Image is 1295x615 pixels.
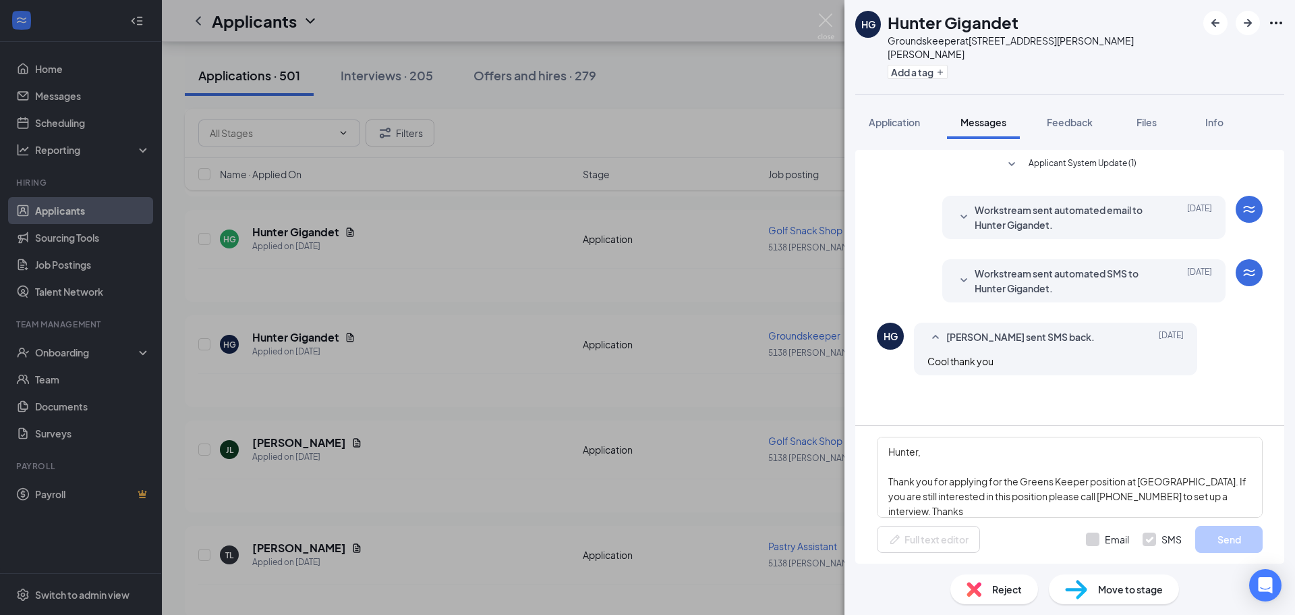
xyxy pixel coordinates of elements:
h1: Hunter Gigandet [888,11,1018,34]
span: Workstream sent automated email to Hunter Gigandet. [975,203,1151,232]
svg: SmallChevronDown [956,209,972,225]
div: HG [884,329,898,343]
button: Send [1195,526,1263,553]
svg: SmallChevronDown [956,273,972,289]
svg: SmallChevronDown [1004,157,1020,173]
svg: Ellipses [1268,15,1284,31]
button: ArrowRight [1236,11,1260,35]
span: [DATE] [1187,203,1212,232]
span: Move to stage [1098,582,1163,597]
span: Feedback [1047,116,1093,128]
span: Workstream sent automated SMS to Hunter Gigandet. [975,266,1151,296]
button: SmallChevronDownApplicant System Update (1) [1004,157,1136,173]
div: Open Intercom Messenger [1249,569,1282,601]
span: [DATE] [1187,266,1212,296]
div: HG [861,18,875,31]
svg: Pen [888,533,902,546]
span: Messages [960,116,1006,128]
span: Reject [992,582,1022,597]
span: Files [1136,116,1157,128]
button: ArrowLeftNew [1203,11,1228,35]
textarea: Hunter, Thank you for applying for the Greens Keeper position at [GEOGRAPHIC_DATA]. If you are st... [877,437,1263,518]
svg: WorkstreamLogo [1241,201,1257,217]
span: [PERSON_NAME] sent SMS back. [946,329,1095,346]
svg: SmallChevronUp [927,329,944,346]
span: Application [869,116,920,128]
svg: ArrowRight [1240,15,1256,31]
span: [DATE] [1159,329,1184,346]
span: Info [1205,116,1224,128]
div: Groundskeeper at [STREET_ADDRESS][PERSON_NAME][PERSON_NAME] [888,34,1197,61]
span: Cool thank you [927,355,994,367]
button: Full text editorPen [877,526,980,553]
svg: WorkstreamLogo [1241,265,1257,281]
svg: Plus [936,68,944,76]
svg: ArrowLeftNew [1207,15,1224,31]
span: Applicant System Update (1) [1029,157,1136,173]
button: PlusAdd a tag [888,65,948,79]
